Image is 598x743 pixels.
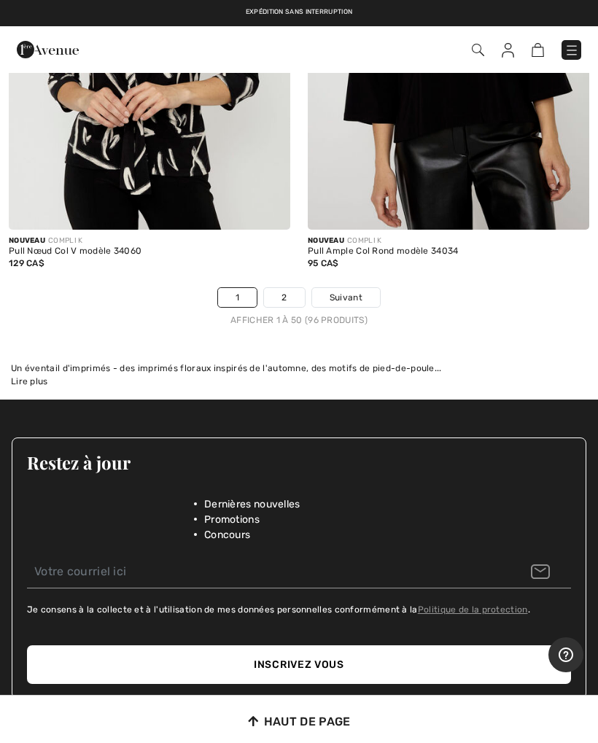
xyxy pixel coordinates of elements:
[264,288,304,307] a: 2
[9,246,290,257] div: Pull Nœud Col V modèle 34060
[11,362,587,375] div: Un éventail d'imprimés - des imprimés floraux inspirés de l'automne, des motifs de pied-de-poule...
[418,604,528,615] a: Politique de la protection
[9,236,45,245] span: Nouveau
[27,603,530,616] label: Je consens à la collecte et à l'utilisation de mes données personnelles conformément à la .
[204,497,300,512] span: Dernières nouvelles
[502,43,514,58] img: Mes infos
[9,258,44,268] span: 129 CA$
[9,236,290,246] div: COMPLI K
[27,645,571,684] button: Inscrivez vous
[204,527,250,542] span: Concours
[312,288,380,307] a: Suivant
[308,246,589,257] div: Pull Ample Col Rond modèle 34034
[27,556,571,588] input: Votre courriel ici
[204,512,260,527] span: Promotions
[330,291,362,304] span: Suivant
[308,258,339,268] span: 95 CA$
[472,44,484,56] img: Recherche
[17,35,79,64] img: 1ère Avenue
[17,42,79,55] a: 1ère Avenue
[27,453,571,472] h3: Restez à jour
[564,43,579,58] img: Menu
[308,236,344,245] span: Nouveau
[11,376,48,386] span: Lire plus
[218,288,257,307] a: 1
[548,637,583,674] iframe: Ouvre un widget dans lequel vous pouvez trouver plus d’informations
[246,8,352,15] a: Expédition sans interruption
[532,43,544,57] img: Panier d'achat
[308,236,589,246] div: COMPLI K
